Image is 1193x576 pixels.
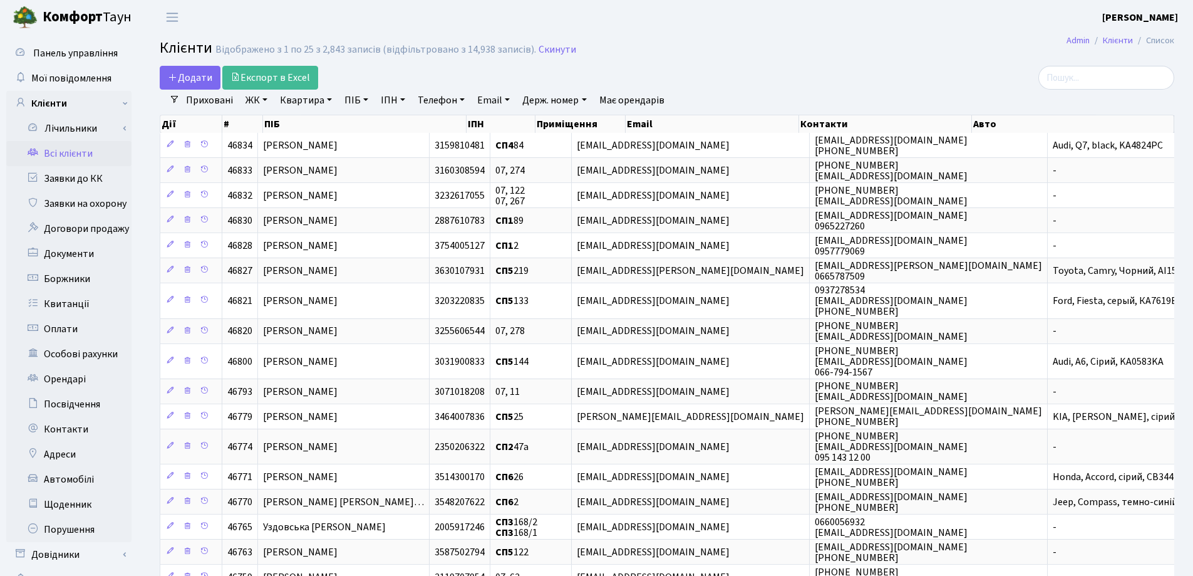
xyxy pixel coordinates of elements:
[495,440,529,454] span: 47а
[495,515,514,529] b: СП3
[227,470,252,484] span: 46771
[435,164,485,177] span: 3160308594
[263,294,338,308] span: [PERSON_NAME]
[227,520,252,534] span: 46765
[227,410,252,424] span: 46779
[263,520,386,534] span: Уздовська [PERSON_NAME]
[815,283,968,318] span: 0937278534 [EMAIL_ADDRESS][DOMAIN_NAME] [PHONE_NUMBER]
[1053,214,1056,228] span: -
[6,166,132,191] a: Заявки до КК
[815,159,968,183] span: [PHONE_NUMBER] [EMAIL_ADDRESS][DOMAIN_NAME]
[495,526,514,540] b: СП3
[222,115,263,133] th: #
[227,440,252,454] span: 46774
[495,139,524,152] span: 84
[577,545,730,559] span: [EMAIL_ADDRESS][DOMAIN_NAME]
[6,342,132,367] a: Особові рахунки
[6,517,132,542] a: Порушення
[263,239,338,253] span: [PERSON_NAME]
[222,66,318,90] a: Експорт в Excel
[799,115,972,133] th: Контакти
[160,115,222,133] th: Дії
[6,367,132,392] a: Орендарі
[815,404,1042,429] span: [PERSON_NAME][EMAIL_ADDRESS][DOMAIN_NAME] [PHONE_NUMBER]
[577,410,804,424] span: [PERSON_NAME][EMAIL_ADDRESS][DOMAIN_NAME]
[1133,34,1174,48] li: Список
[263,470,338,484] span: [PERSON_NAME]
[263,214,338,228] span: [PERSON_NAME]
[577,385,730,399] span: [EMAIL_ADDRESS][DOMAIN_NAME]
[435,385,485,399] span: 3071018208
[43,7,132,28] span: Таун
[577,189,730,202] span: [EMAIL_ADDRESS][DOMAIN_NAME]
[160,37,212,59] span: Клієнти
[495,545,529,559] span: 122
[815,490,968,515] span: [EMAIL_ADDRESS][DOMAIN_NAME] [PHONE_NUMBER]
[1053,355,1164,369] span: Audi, А6, Сірий, KA0583KA
[6,91,132,116] a: Клієнти
[263,440,338,454] span: [PERSON_NAME]
[815,259,1042,283] span: [EMAIL_ADDRESS][PERSON_NAME][DOMAIN_NAME] 0665787509
[577,470,730,484] span: [EMAIL_ADDRESS][DOMAIN_NAME]
[1053,189,1056,202] span: -
[1053,239,1056,253] span: -
[227,214,252,228] span: 46830
[263,264,338,278] span: [PERSON_NAME]
[495,164,525,177] span: 07, 274
[495,385,520,399] span: 07, 11
[263,164,338,177] span: [PERSON_NAME]
[6,141,132,166] a: Всі клієнти
[6,41,132,66] a: Панель управління
[495,294,529,308] span: 133
[577,355,730,369] span: [EMAIL_ADDRESS][DOMAIN_NAME]
[1066,34,1090,47] a: Admin
[1048,28,1193,54] nav: breadcrumb
[495,214,524,228] span: 89
[815,344,968,379] span: [PHONE_NUMBER] [EMAIL_ADDRESS][DOMAIN_NAME] 066-794-1567
[495,139,514,152] b: СП4
[168,71,212,85] span: Додати
[435,294,485,308] span: 3203220835
[1038,66,1174,90] input: Пошук...
[31,71,111,85] span: Мої повідомлення
[33,46,118,60] span: Панель управління
[1053,545,1056,559] span: -
[577,495,730,509] span: [EMAIL_ADDRESS][DOMAIN_NAME]
[263,139,338,152] span: [PERSON_NAME]
[6,66,132,91] a: Мої повідомлення
[495,264,514,278] b: СП5
[6,542,132,567] a: Довідники
[6,467,132,492] a: Автомобілі
[6,216,132,241] a: Договори продажу
[43,7,103,27] b: Комфорт
[227,355,252,369] span: 46800
[495,440,514,454] b: СП2
[215,44,536,56] div: Відображено з 1 по 25 з 2,843 записів (відфільтровано з 14,938 записів).
[263,495,424,509] span: [PERSON_NAME] [PERSON_NAME]…
[6,392,132,417] a: Посвідчення
[577,264,804,278] span: [EMAIL_ADDRESS][PERSON_NAME][DOMAIN_NAME]
[227,164,252,177] span: 46833
[413,90,470,111] a: Телефон
[263,355,338,369] span: [PERSON_NAME]
[263,385,338,399] span: [PERSON_NAME]
[435,440,485,454] span: 2350206322
[495,239,514,253] b: СП1
[495,294,514,308] b: СП5
[227,294,252,308] span: 46821
[495,545,514,559] b: СП5
[1053,385,1056,399] span: -
[6,317,132,342] a: Оплати
[495,355,529,369] span: 144
[535,115,626,133] th: Приміщення
[495,515,537,540] span: 168/2 168/1
[227,545,252,559] span: 46763
[577,214,730,228] span: [EMAIL_ADDRESS][DOMAIN_NAME]
[435,520,485,534] span: 2005917246
[495,410,514,424] b: СП5
[181,90,238,111] a: Приховані
[6,191,132,216] a: Заявки на охорону
[435,545,485,559] span: 3587502794
[160,66,220,90] a: Додати
[815,234,968,258] span: [EMAIL_ADDRESS][DOMAIN_NAME] 0957779069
